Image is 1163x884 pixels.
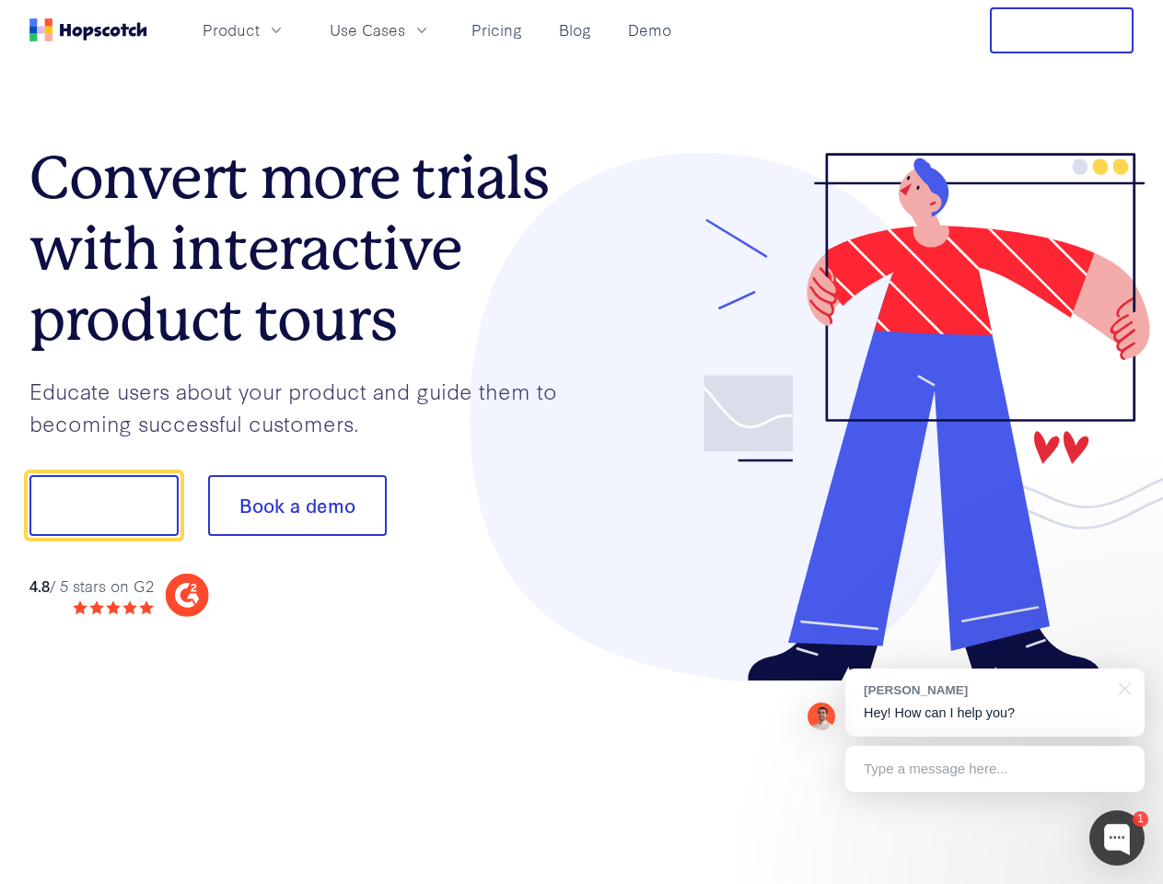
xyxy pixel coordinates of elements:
p: Educate users about your product and guide them to becoming successful customers. [29,375,582,438]
div: / 5 stars on G2 [29,575,154,598]
div: 1 [1133,811,1148,827]
button: Use Cases [319,15,442,45]
button: Book a demo [208,475,387,536]
button: Product [192,15,297,45]
div: Type a message here... [845,746,1145,792]
span: Product [203,18,260,41]
h1: Convert more trials with interactive product tours [29,143,582,355]
button: Show me! [29,475,179,536]
button: Free Trial [990,7,1134,53]
a: Demo [621,15,679,45]
div: [PERSON_NAME] [864,681,1108,699]
img: Mark Spera [808,703,835,730]
span: Use Cases [330,18,405,41]
p: Hey! How can I help you? [864,704,1126,723]
strong: 4.8 [29,575,50,596]
a: Home [29,18,147,41]
a: Pricing [464,15,529,45]
a: Blog [552,15,599,45]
